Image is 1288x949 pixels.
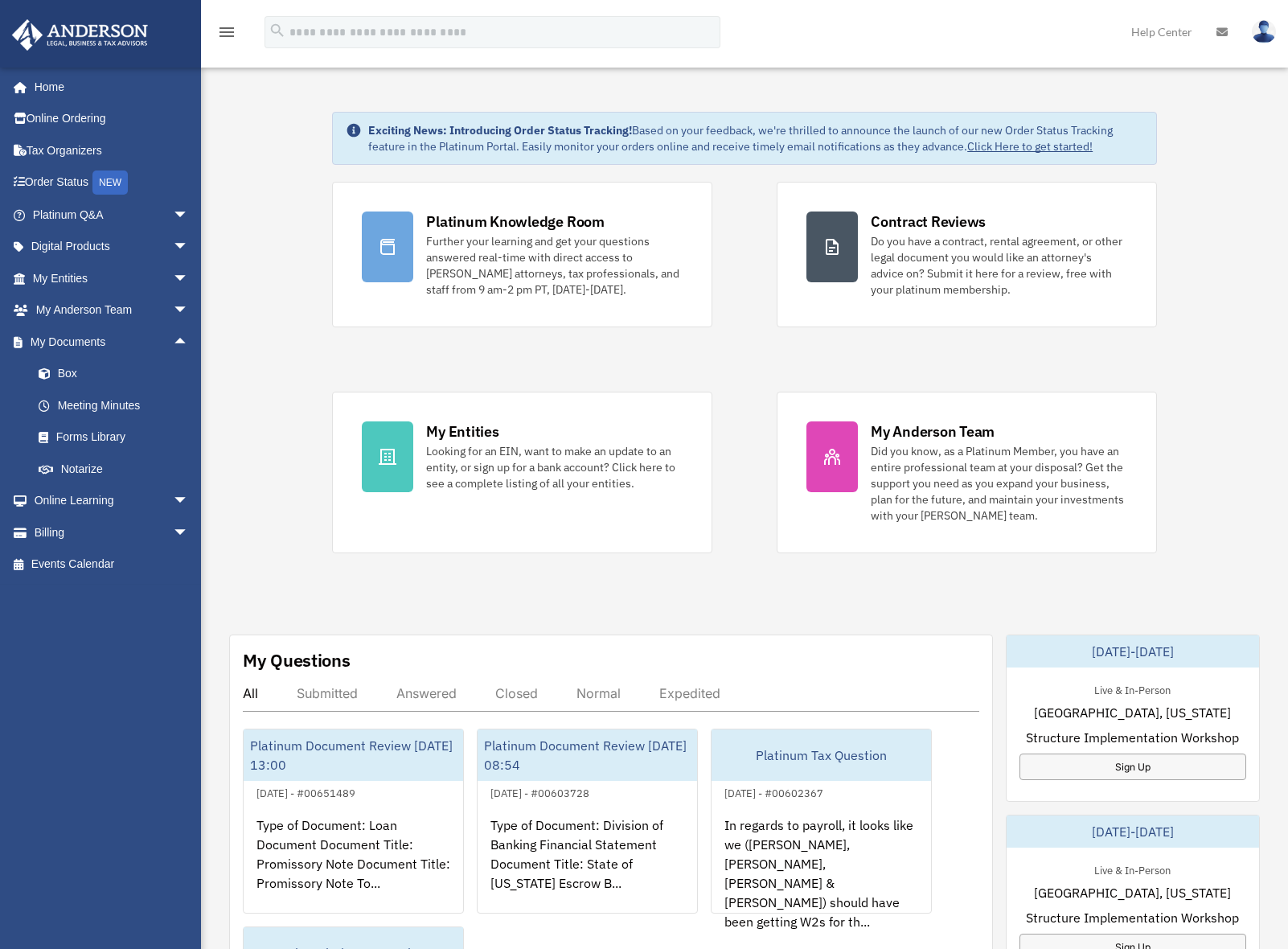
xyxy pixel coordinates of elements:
a: Order StatusNEW [11,166,213,199]
span: arrow_drop_up [173,326,205,359]
a: Click Here to get started! [967,139,1093,154]
div: Did you know, as a Platinum Member, you have an entire professional team at your disposal? Get th... [871,443,1127,524]
span: arrow_drop_down [173,294,205,327]
a: My Anderson Teamarrow_drop_down [11,294,213,327]
a: Box [23,358,213,390]
div: Closed [495,685,538,701]
a: Platinum Knowledge Room Further your learning and get your questions answered real-time with dire... [332,182,712,327]
div: Type of Document: Loan Document Document Title: Promissory Note Document Title: Promissory Note T... [244,803,463,928]
div: Platinum Document Review [DATE] 08:54 [478,729,697,781]
a: Forms Library [23,421,213,454]
div: [DATE] - #00651489 [244,783,368,800]
a: Home [11,71,205,103]
a: Platinum Q&Aarrow_drop_down [11,199,213,231]
a: My Anderson Team Did you know, as a Platinum Member, you have an entire professional team at your... [777,392,1157,553]
div: Looking for an EIN, want to make an update to an entity, or sign up for a bank account? Click her... [426,443,683,491]
span: Structure Implementation Workshop [1026,908,1239,927]
span: [GEOGRAPHIC_DATA], [US_STATE] [1034,883,1231,902]
a: Platinum Tax Question[DATE] - #00602367In regards to payroll, it looks like we ([PERSON_NAME], [P... [711,729,932,914]
span: [GEOGRAPHIC_DATA], [US_STATE] [1034,703,1231,722]
img: Anderson Advisors Platinum Portal [7,19,153,51]
div: [DATE]-[DATE] [1007,635,1260,668]
div: Answered [396,685,457,701]
div: NEW [92,170,128,195]
span: arrow_drop_down [173,262,205,295]
div: All [243,685,258,701]
div: In regards to payroll, it looks like we ([PERSON_NAME], [PERSON_NAME], [PERSON_NAME] & [PERSON_NA... [712,803,931,928]
a: My Entitiesarrow_drop_down [11,262,213,294]
div: Contract Reviews [871,212,986,232]
a: Digital Productsarrow_drop_down [11,231,213,263]
a: Platinum Document Review [DATE] 13:00[DATE] - #00651489Type of Document: Loan Document Document T... [243,729,464,914]
img: User Pic [1252,20,1276,43]
a: Online Learningarrow_drop_down [11,485,213,517]
div: Expedited [659,685,720,701]
a: Contract Reviews Do you have a contract, rental agreement, or other legal document you would like... [777,182,1157,327]
a: menu [217,28,236,42]
a: Platinum Document Review [DATE] 08:54[DATE] - #00603728Type of Document: Division of Banking Fina... [477,729,698,914]
span: arrow_drop_down [173,485,205,518]
div: Live & In-Person [1081,861,1183,877]
div: Normal [576,685,621,701]
span: arrow_drop_down [173,199,205,232]
div: Based on your feedback, we're thrilled to announce the launch of our new Order Status Tracking fe... [368,122,1143,154]
span: arrow_drop_down [173,516,205,549]
div: Platinum Tax Question [712,729,931,781]
a: Sign Up [1019,754,1247,780]
i: search [269,22,286,39]
div: Type of Document: Division of Banking Financial Statement Document Title: State of [US_STATE] Esc... [478,803,697,928]
div: Do you have a contract, rental agreement, or other legal document you would like an attorney's ad... [871,233,1127,298]
div: My Anderson Team [871,421,995,442]
div: My Questions [243,648,351,672]
span: Structure Implementation Workshop [1026,728,1239,747]
a: Meeting Minutes [23,389,213,421]
i: menu [217,23,236,42]
div: Further your learning and get your questions answered real-time with direct access to [PERSON_NAM... [426,233,683,298]
a: Notarize [23,453,213,485]
div: Live & In-Person [1081,680,1183,697]
a: My Documentsarrow_drop_up [11,326,213,358]
div: [DATE] - #00603728 [478,783,602,800]
div: Submitted [297,685,358,701]
div: My Entities [426,421,498,442]
a: My Entities Looking for an EIN, want to make an update to an entity, or sign up for a bank accoun... [332,392,712,553]
div: [DATE] - #00602367 [712,783,836,800]
a: Online Ordering [11,103,213,135]
div: Platinum Document Review [DATE] 13:00 [244,729,463,781]
a: Billingarrow_drop_down [11,516,213,548]
a: Events Calendar [11,548,213,581]
strong: Exciting News: Introducing Order Status Tracking! [368,123,632,138]
a: Tax Organizers [11,134,213,166]
div: Platinum Knowledge Room [426,212,605,232]
div: [DATE]-[DATE] [1007,815,1260,848]
span: arrow_drop_down [173,231,205,264]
